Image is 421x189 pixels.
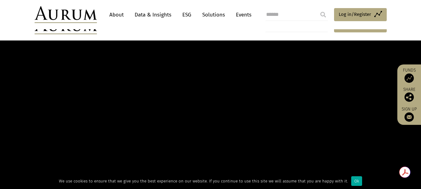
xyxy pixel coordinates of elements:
img: Aurum [35,6,97,23]
img: Access Funds [404,73,414,83]
a: Solutions [199,9,228,21]
a: Events [233,9,251,21]
a: About [106,9,127,21]
a: ESG [179,9,194,21]
a: Funds [400,68,418,83]
img: Share this post [404,92,414,102]
a: Data & Insights [132,9,175,21]
input: Submit [317,8,329,21]
a: Log in/Register [334,8,387,21]
img: Sign up to our newsletter [404,112,414,122]
span: Log in/Register [339,11,371,18]
div: Share [400,87,418,102]
div: Ok [351,176,362,186]
a: Sign up [400,106,418,122]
